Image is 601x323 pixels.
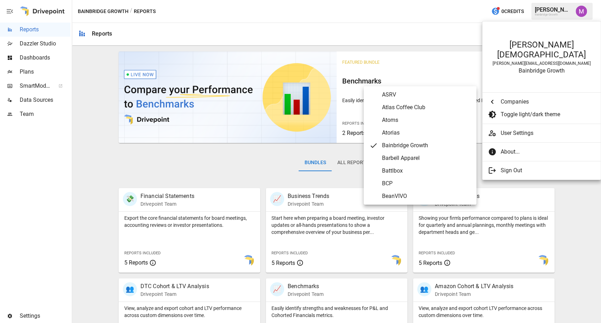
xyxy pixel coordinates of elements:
[501,148,589,156] span: About...
[501,166,589,175] span: Sign Out
[501,129,595,137] span: User Settings
[382,129,471,137] span: Atorias
[382,167,471,175] span: Battlbox
[382,141,471,150] span: Bainbridge Growth
[382,179,471,188] span: BCP
[382,103,471,112] span: Atlas Coffee Club
[501,98,589,106] span: Companies
[382,116,471,124] span: Atoms
[489,67,594,74] div: Bainbridge Growth
[382,192,471,200] span: BeanVIVO
[501,110,589,119] span: Toggle light/dark theme
[489,61,594,66] div: [PERSON_NAME][EMAIL_ADDRESS][DOMAIN_NAME]
[489,40,594,60] div: [PERSON_NAME][DEMOGRAPHIC_DATA]
[382,154,471,162] span: Barbell Apparel
[382,91,471,99] span: ASRV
